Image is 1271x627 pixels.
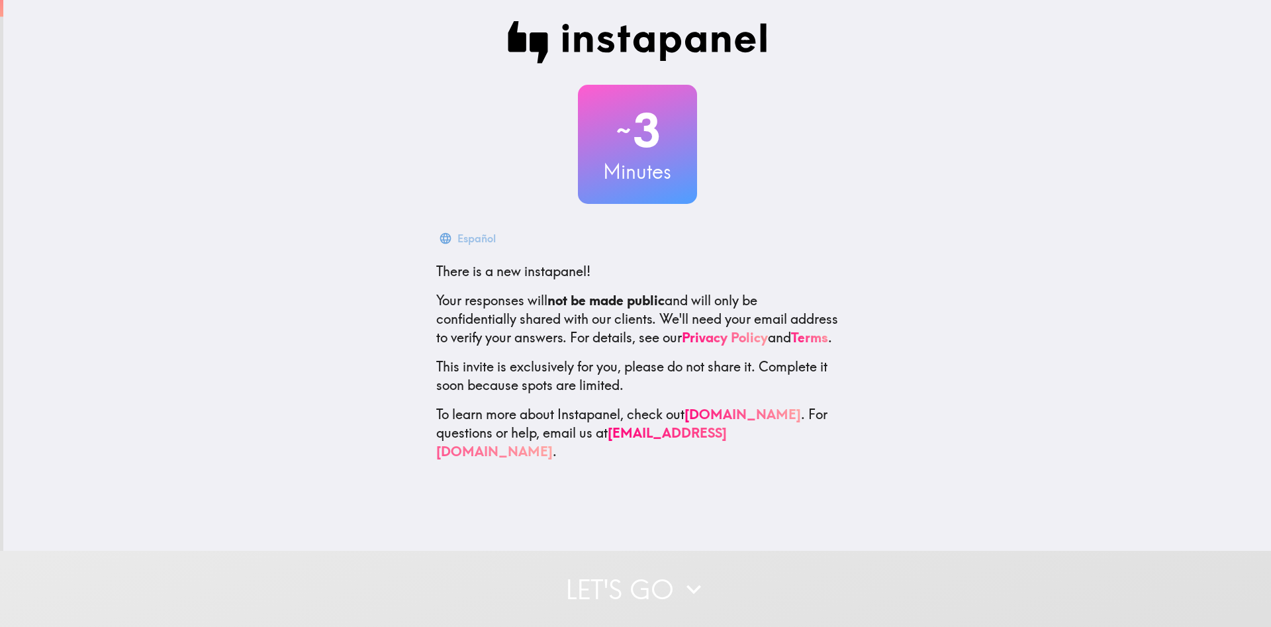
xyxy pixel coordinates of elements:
span: ~ [614,111,633,150]
a: [DOMAIN_NAME] [684,406,801,422]
b: not be made public [547,292,665,309]
a: [EMAIL_ADDRESS][DOMAIN_NAME] [436,424,727,459]
a: Terms [791,329,828,346]
button: Español [436,225,501,252]
p: To learn more about Instapanel, check out . For questions or help, email us at . [436,405,839,461]
h2: 3 [578,103,697,158]
span: There is a new instapanel! [436,263,590,279]
a: Privacy Policy [682,329,768,346]
p: This invite is exclusively for you, please do not share it. Complete it soon because spots are li... [436,358,839,395]
img: Instapanel [508,21,767,64]
h3: Minutes [578,158,697,185]
p: Your responses will and will only be confidentially shared with our clients. We'll need your emai... [436,291,839,347]
div: Español [457,229,496,248]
